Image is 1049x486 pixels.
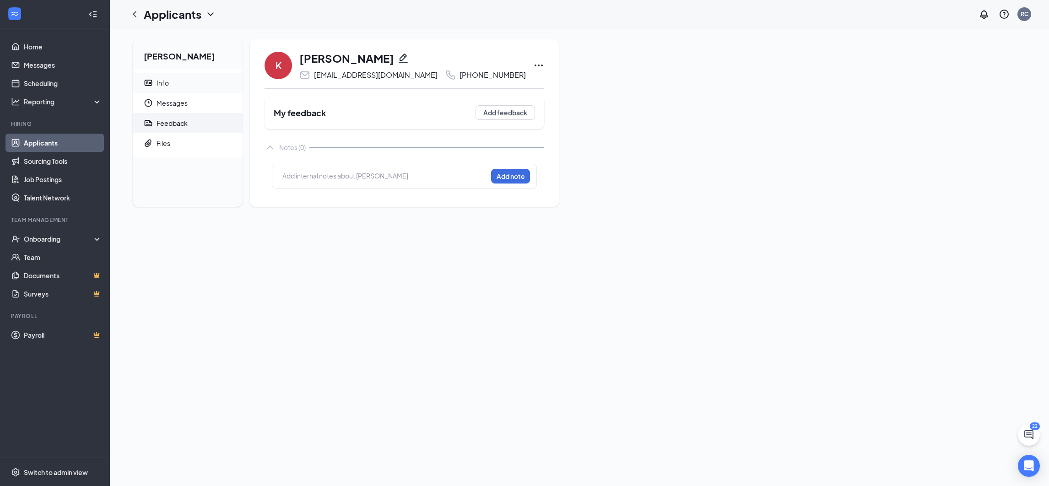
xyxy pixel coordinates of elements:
[533,60,544,71] svg: Ellipses
[24,152,102,170] a: Sourcing Tools
[24,468,88,477] div: Switch to admin view
[276,59,281,72] div: K
[476,105,535,120] button: Add feedback
[1023,429,1034,440] svg: ChatActive
[24,97,103,106] div: Reporting
[157,119,188,128] div: Feedback
[11,312,100,320] div: Payroll
[144,78,153,87] svg: ContactCard
[24,56,102,74] a: Messages
[445,70,456,81] svg: Phone
[1021,10,1028,18] div: RC
[24,74,102,92] a: Scheduling
[24,189,102,207] a: Talent Network
[24,170,102,189] a: Job Postings
[1018,455,1040,477] div: Open Intercom Messenger
[144,6,201,22] h1: Applicants
[24,134,102,152] a: Applicants
[491,169,530,184] button: Add note
[129,9,140,20] svg: ChevronLeft
[999,9,1010,20] svg: QuestionInfo
[144,98,153,108] svg: Clock
[133,133,243,153] a: PaperclipFiles
[11,97,20,106] svg: Analysis
[88,10,97,19] svg: Collapse
[11,216,100,224] div: Team Management
[133,39,243,69] h2: [PERSON_NAME]
[11,468,20,477] svg: Settings
[11,120,100,128] div: Hiring
[10,9,19,18] svg: WorkstreamLogo
[979,9,990,20] svg: Notifications
[133,93,243,113] a: ClockMessages
[24,285,102,303] a: SurveysCrown
[205,9,216,20] svg: ChevronDown
[24,266,102,285] a: DocumentsCrown
[24,38,102,56] a: Home
[24,326,102,344] a: PayrollCrown
[460,70,526,80] div: [PHONE_NUMBER]
[274,107,326,119] h2: My feedback
[24,234,94,243] div: Onboarding
[144,119,153,128] svg: Report
[279,143,306,152] div: Notes (0)
[157,93,235,113] span: Messages
[299,70,310,81] svg: Email
[24,248,102,266] a: Team
[1030,422,1040,430] div: 22
[144,139,153,148] svg: Paperclip
[133,113,243,133] a: ReportFeedback
[157,78,169,87] div: Info
[398,53,409,64] svg: Pencil
[1018,424,1040,446] button: ChatActive
[11,234,20,243] svg: UserCheck
[133,73,243,93] a: ContactCardInfo
[157,139,170,148] div: Files
[299,50,394,66] h1: [PERSON_NAME]
[314,70,438,80] div: [EMAIL_ADDRESS][DOMAIN_NAME]
[265,142,276,153] svg: ChevronUp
